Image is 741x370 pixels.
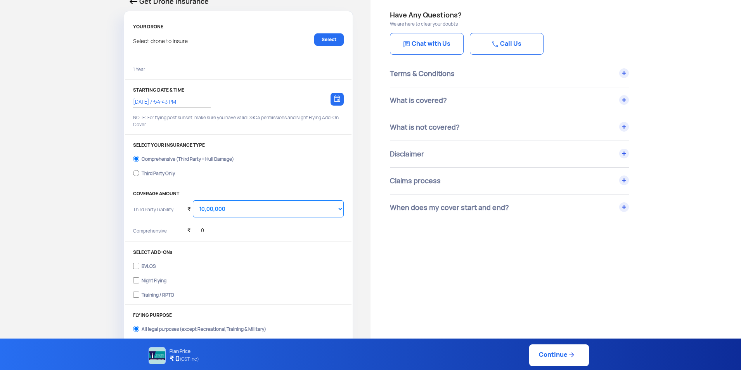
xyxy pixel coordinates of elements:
[492,41,498,47] img: Chat
[334,95,340,102] img: calendar-icon
[133,142,344,148] p: SELECT YOUR INSURANCE TYPE
[180,354,199,364] span: (GST inc)
[170,349,199,354] p: Plan Price
[133,191,344,196] p: COVERAGE AMOUNT
[142,278,166,281] div: Night Flying
[403,41,410,47] img: Chat
[390,10,722,21] h4: Have Any Questions?
[142,292,174,295] div: Training / RPTO
[133,168,139,179] input: Third Party Only
[133,87,344,93] p: STARTING DATE & TIME
[470,33,544,55] a: Call Us
[133,66,145,73] p: 1 Year
[390,141,629,167] div: Disclaimer
[133,114,344,128] p: NOTE: For flying post sunset, make sure you have valid DGCA permissions and Night Flying Add-On C...
[170,354,199,364] h4: ₹ 0
[142,171,175,174] div: Third Party Only
[529,344,589,366] a: Continue
[133,289,139,300] input: Training / RPTO
[390,21,722,28] p: We are here to clear your doubts
[133,275,139,286] input: Night Flying
[390,168,629,194] div: Claims process
[390,87,629,114] div: What is covered?
[314,33,344,46] a: Select
[133,250,344,255] p: SELECT ADD-ONs
[133,313,344,318] p: FLYING PURPOSE
[133,261,139,271] input: BVLOS
[133,323,139,334] input: All legal purposes (except Recreational,Training & Military)
[390,33,464,55] a: Chat with Us
[142,264,156,267] div: BVLOS
[390,61,629,87] div: Terms & Conditions
[133,24,344,30] p: YOUR DRONE
[568,351,575,359] img: ic_arrow_forward_blue.svg
[390,195,629,221] div: When does my cover start and end?
[133,153,139,164] input: Comprehensive (Third Party + Hull Damage)
[133,228,182,239] p: Comprehensive
[187,196,191,218] div: ₹
[149,347,166,364] img: NATIONAL
[142,156,234,160] div: Comprehensive (Third Party + Hull Damage)
[133,33,188,46] p: Select drone to insure
[133,338,139,349] input: Recreational
[187,218,204,239] div: ₹ 0
[142,327,266,330] div: All legal purposes (except Recreational,Training & Military)
[390,114,629,141] div: What is not covered?
[133,206,182,224] p: Third Party Liability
